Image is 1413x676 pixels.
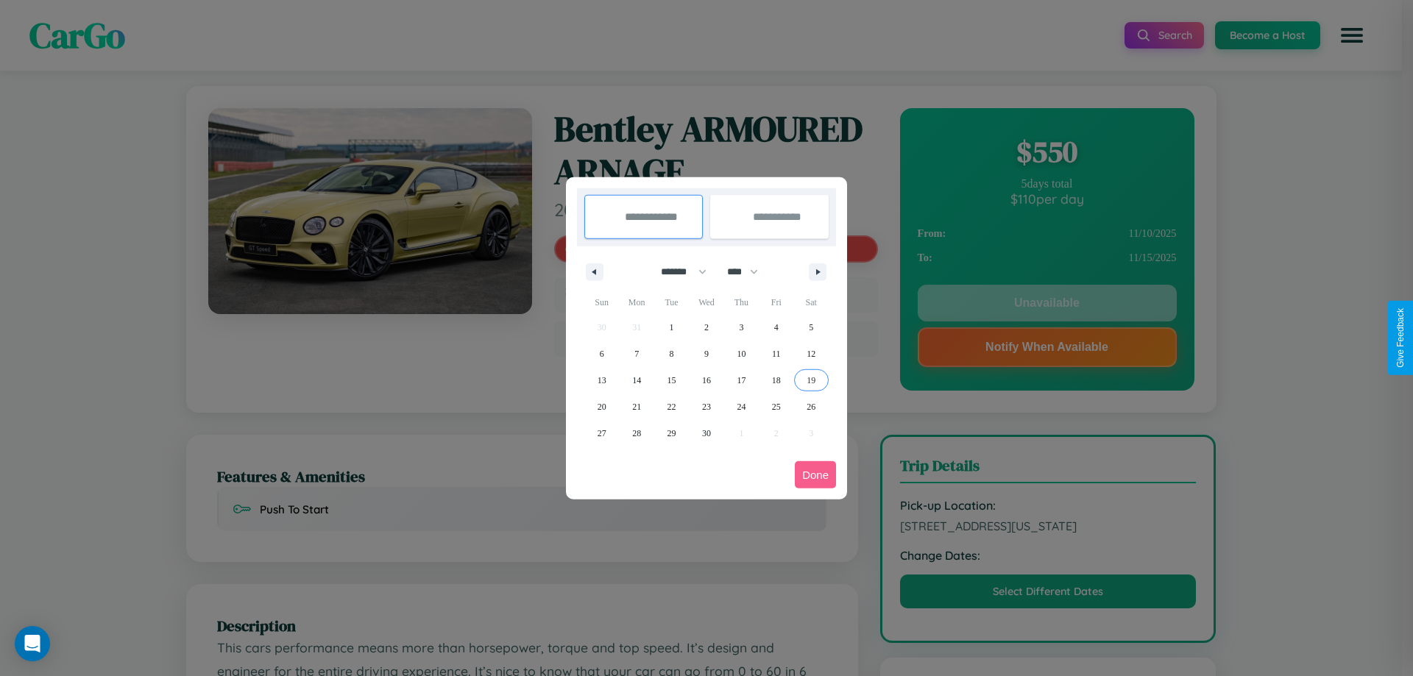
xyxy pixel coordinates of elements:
[794,367,829,394] button: 19
[702,420,711,446] span: 30
[654,291,689,314] span: Tue
[724,394,759,420] button: 24
[772,394,781,420] span: 25
[759,341,793,367] button: 11
[795,461,836,488] button: Done
[689,341,723,367] button: 9
[702,367,711,394] span: 16
[667,367,676,394] span: 15
[704,341,709,367] span: 9
[632,367,641,394] span: 14
[598,367,606,394] span: 13
[724,341,759,367] button: 10
[619,341,654,367] button: 7
[654,420,689,446] button: 29
[759,367,793,394] button: 18
[702,394,711,420] span: 23
[759,314,793,341] button: 4
[1395,308,1406,368] div: Give Feedback
[634,341,639,367] span: 7
[598,394,606,420] span: 20
[584,420,619,446] button: 27
[584,367,619,394] button: 13
[759,394,793,420] button: 25
[654,394,689,420] button: 22
[737,394,746,420] span: 24
[794,394,829,420] button: 26
[689,420,723,446] button: 30
[600,341,604,367] span: 6
[584,394,619,420] button: 20
[632,394,641,420] span: 21
[759,291,793,314] span: Fri
[667,394,676,420] span: 22
[619,394,654,420] button: 21
[689,394,723,420] button: 23
[774,314,779,341] span: 4
[584,291,619,314] span: Sun
[737,341,746,367] span: 10
[739,314,743,341] span: 3
[619,367,654,394] button: 14
[619,291,654,314] span: Mon
[704,314,709,341] span: 2
[654,341,689,367] button: 8
[689,314,723,341] button: 2
[772,341,781,367] span: 11
[654,314,689,341] button: 1
[724,314,759,341] button: 3
[654,367,689,394] button: 15
[724,367,759,394] button: 17
[15,626,50,661] div: Open Intercom Messenger
[809,314,813,341] span: 5
[794,291,829,314] span: Sat
[670,341,674,367] span: 8
[807,394,815,420] span: 26
[619,420,654,446] button: 28
[737,367,746,394] span: 17
[689,291,723,314] span: Wed
[598,420,606,446] span: 27
[632,420,641,446] span: 28
[584,341,619,367] button: 6
[807,367,815,394] span: 19
[689,367,723,394] button: 16
[667,420,676,446] span: 29
[794,341,829,367] button: 12
[670,314,674,341] span: 1
[772,367,781,394] span: 18
[807,341,815,367] span: 12
[794,314,829,341] button: 5
[724,291,759,314] span: Thu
